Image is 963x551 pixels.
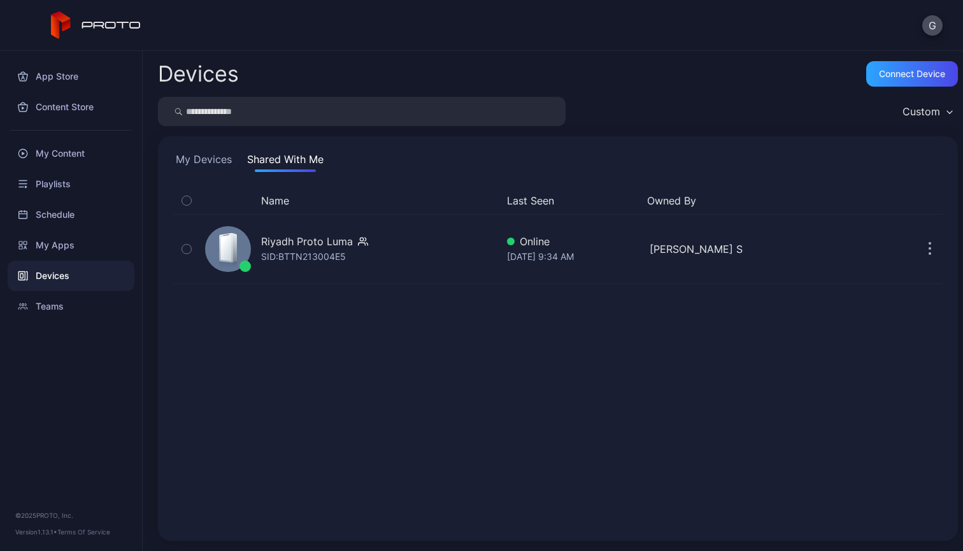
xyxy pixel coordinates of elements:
[507,234,639,249] div: Online
[261,249,346,264] div: SID: BTTN213004E5
[57,528,110,536] a: Terms Of Service
[650,241,782,257] div: [PERSON_NAME] S
[8,169,134,199] a: Playlists
[787,193,902,208] div: Update Device
[158,62,239,85] h2: Devices
[245,152,326,172] button: Shared With Me
[173,152,234,172] button: My Devices
[507,249,639,264] div: [DATE] 9:34 AM
[15,528,57,536] span: Version 1.13.1 •
[896,97,958,126] button: Custom
[261,193,289,208] button: Name
[902,105,940,118] div: Custom
[8,61,134,92] a: App Store
[8,230,134,261] a: My Apps
[8,138,134,169] a: My Content
[866,61,958,87] button: Connect device
[8,199,134,230] a: Schedule
[8,92,134,122] a: Content Store
[879,69,945,79] div: Connect device
[8,291,134,322] a: Teams
[647,193,777,208] button: Owned By
[507,193,637,208] button: Last Seen
[15,510,127,520] div: © 2025 PROTO, Inc.
[922,15,943,36] button: G
[917,193,943,208] div: Options
[261,234,353,249] div: Riyadh Proto Luma
[8,261,134,291] a: Devices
